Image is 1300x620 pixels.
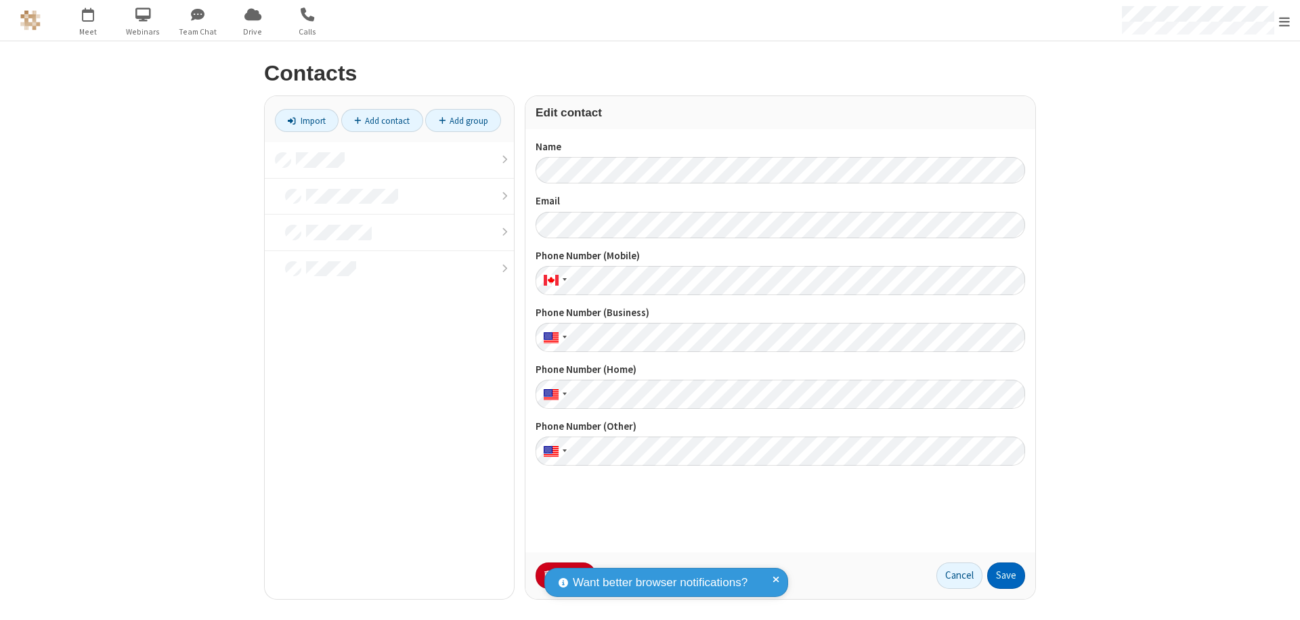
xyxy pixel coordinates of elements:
button: Save [987,562,1025,590]
span: Want better browser notifications? [573,574,747,592]
div: Canada: + 1 [536,266,571,295]
h2: Contacts [264,62,1036,85]
div: United States: + 1 [536,323,571,352]
label: Phone Number (Home) [536,362,1025,378]
button: Delete [536,562,596,590]
label: Email [536,194,1025,209]
a: Import [275,109,339,132]
span: Drive [227,26,278,38]
label: Phone Number (Other) [536,419,1025,435]
label: Phone Number (Business) [536,305,1025,321]
span: Calls [282,26,333,38]
span: Webinars [118,26,169,38]
img: QA Selenium DO NOT DELETE OR CHANGE [20,10,41,30]
span: Meet [63,26,114,38]
div: United States: + 1 [536,437,571,466]
label: Phone Number (Mobile) [536,248,1025,264]
a: Add group [425,109,501,132]
div: United States: + 1 [536,380,571,409]
h3: Edit contact [536,106,1025,119]
label: Name [536,139,1025,155]
span: Team Chat [173,26,223,38]
button: Cancel [936,562,982,590]
a: Add contact [341,109,423,132]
